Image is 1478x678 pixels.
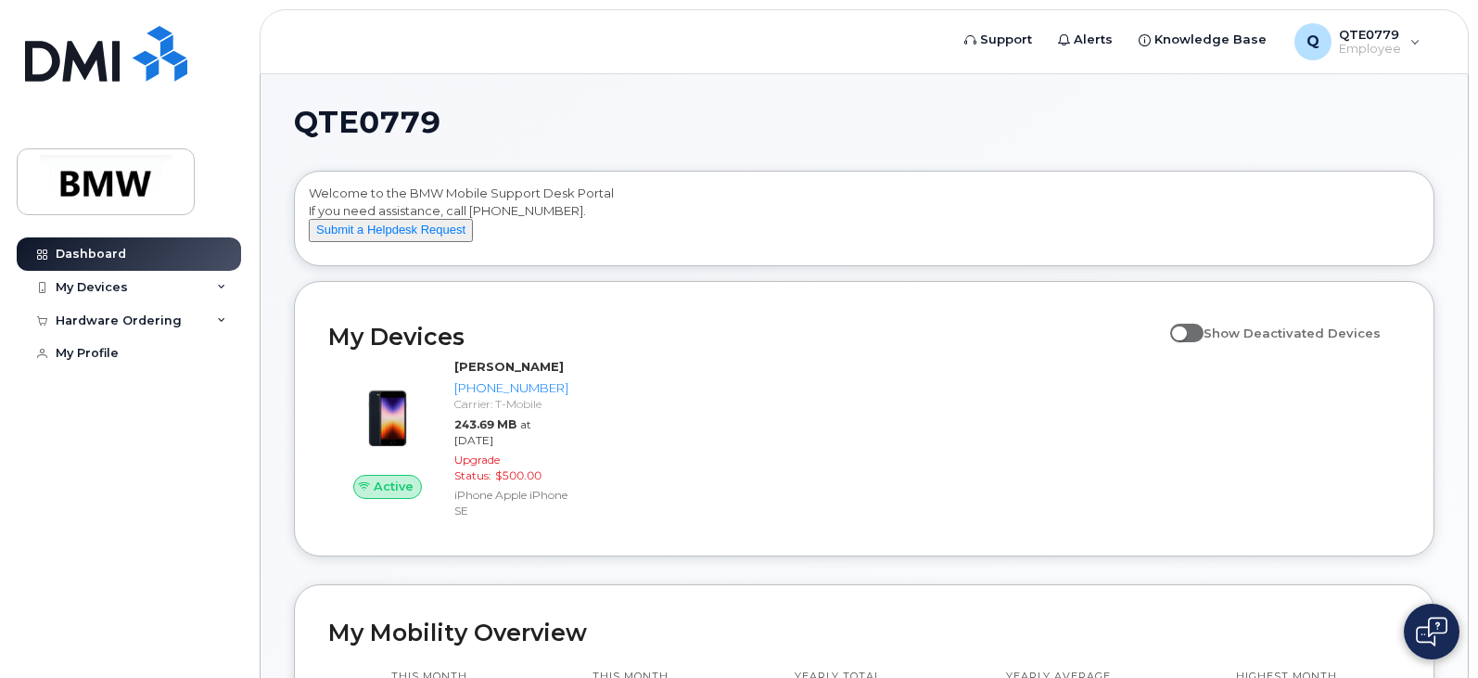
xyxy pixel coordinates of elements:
span: Upgrade Status: [454,453,500,482]
span: Active [374,478,414,495]
span: at [DATE] [454,417,531,447]
h2: My Devices [328,323,1161,351]
input: Show Deactivated Devices [1170,315,1185,330]
span: 243.69 MB [454,417,516,431]
span: QTE0779 [294,109,440,136]
button: Submit a Helpdesk Request [309,219,473,242]
img: Open chat [1416,617,1447,646]
a: Active[PERSON_NAME][PHONE_NUMBER]Carrier: T-Mobile243.69 MBat [DATE]Upgrade Status:$500.00iPhone ... [328,358,580,522]
div: Welcome to the BMW Mobile Support Desk Portal If you need assistance, call [PHONE_NUMBER]. [309,185,1420,259]
div: Carrier: T-Mobile [454,396,572,412]
span: Show Deactivated Devices [1204,326,1381,340]
div: [PHONE_NUMBER] [454,379,572,397]
strong: [PERSON_NAME] [454,359,564,374]
div: iPhone Apple iPhone SE [454,487,572,518]
span: $500.00 [495,468,542,482]
h2: My Mobility Overview [328,619,1400,646]
a: Submit a Helpdesk Request [309,222,473,237]
img: image20231002-3703462-10zne2t.jpeg [343,367,432,456]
